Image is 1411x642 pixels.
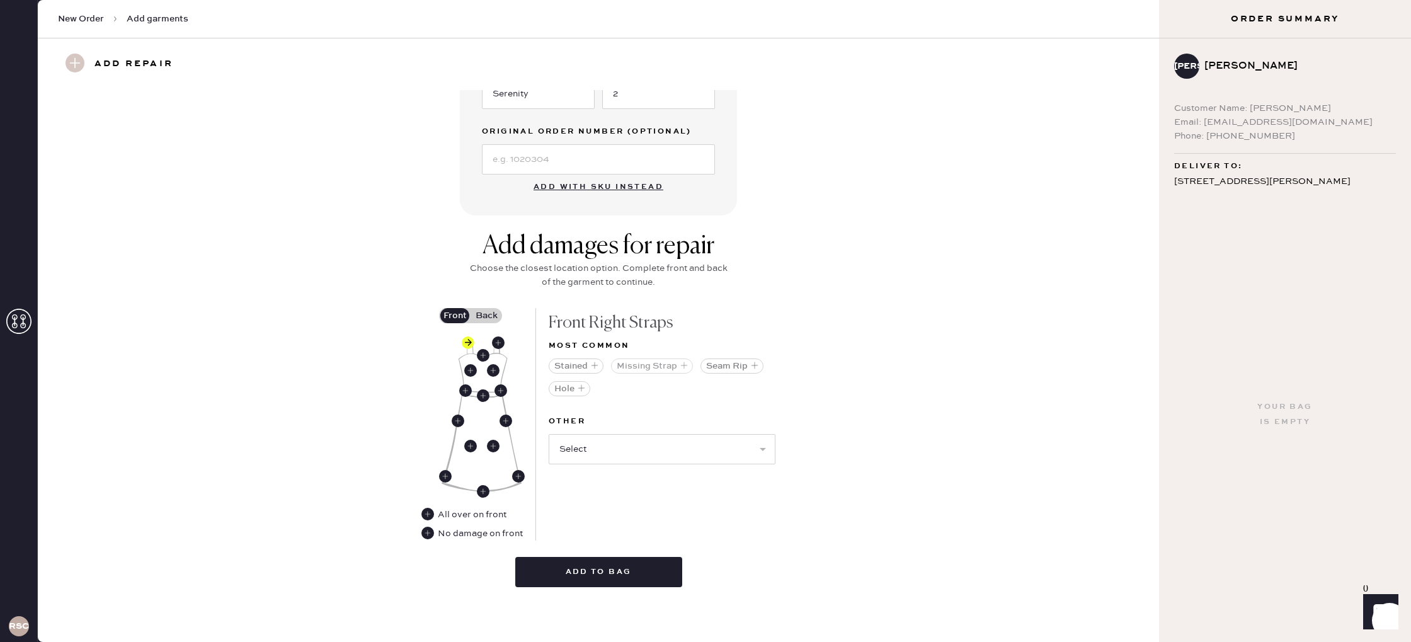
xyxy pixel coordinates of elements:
[549,381,590,396] button: Hole
[462,336,474,349] div: Front Right Straps
[464,364,477,377] div: Front Right Body
[9,622,29,631] h3: RSCA
[549,414,775,429] label: Other
[482,124,715,139] label: Original Order Number (Optional)
[452,415,464,427] div: Front Right Side Seam
[58,13,104,25] span: New Order
[549,338,775,353] div: Most common
[477,389,489,402] div: Front Center Waistband
[494,384,507,397] div: Front Left Waistband
[439,308,471,323] label: Front
[1204,59,1386,74] div: [PERSON_NAME]
[1174,62,1199,71] h3: [PERSON_NAME]
[1159,13,1411,25] h3: Order Summary
[1174,115,1396,129] div: Email: [EMAIL_ADDRESS][DOMAIN_NAME]
[492,336,505,349] div: Front Left Straps
[438,508,506,522] div: All over on front
[1174,159,1242,174] span: Deliver to:
[471,308,502,323] label: Back
[466,231,731,261] div: Add damages for repair
[466,261,731,289] div: Choose the closest location option. Complete front and back of the garment to continue.
[477,485,489,498] div: Front Center Hem
[500,415,512,427] div: Front Left Side Seam
[549,308,775,338] div: Front Right Straps
[464,440,477,452] div: Front Right Skirt Body
[487,364,500,377] div: Front Left Body
[421,508,508,522] div: All over on front
[602,79,715,109] input: e.g. 30R
[459,384,472,397] div: Front Right Waistband
[482,144,715,175] input: e.g. 1020304
[438,527,523,541] div: No damage on front
[512,470,525,483] div: Front Left Side Seam
[1174,174,1396,205] div: [STREET_ADDRESS][PERSON_NAME] [GEOGRAPHIC_DATA] , CA 91607
[482,79,595,109] input: e.g. Navy
[611,358,693,374] button: Missing Strap
[127,13,188,25] span: Add garments
[515,557,682,587] button: Add to bag
[487,440,500,452] div: Front Left Skirt Body
[1174,129,1396,143] div: Phone: [PHONE_NUMBER]
[439,470,452,483] div: Front Right Side Seam
[549,358,603,374] button: Stained
[526,175,671,200] button: Add with SKU instead
[1257,399,1312,430] div: Your bag is empty
[421,527,523,541] div: No damage on front
[1174,101,1396,115] div: Customer Name: [PERSON_NAME]
[94,54,173,75] h3: Add repair
[700,358,763,374] button: Seam Rip
[1351,585,1405,639] iframe: Front Chat
[477,349,489,362] div: Front Center Neckline
[442,339,522,492] img: Garment image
